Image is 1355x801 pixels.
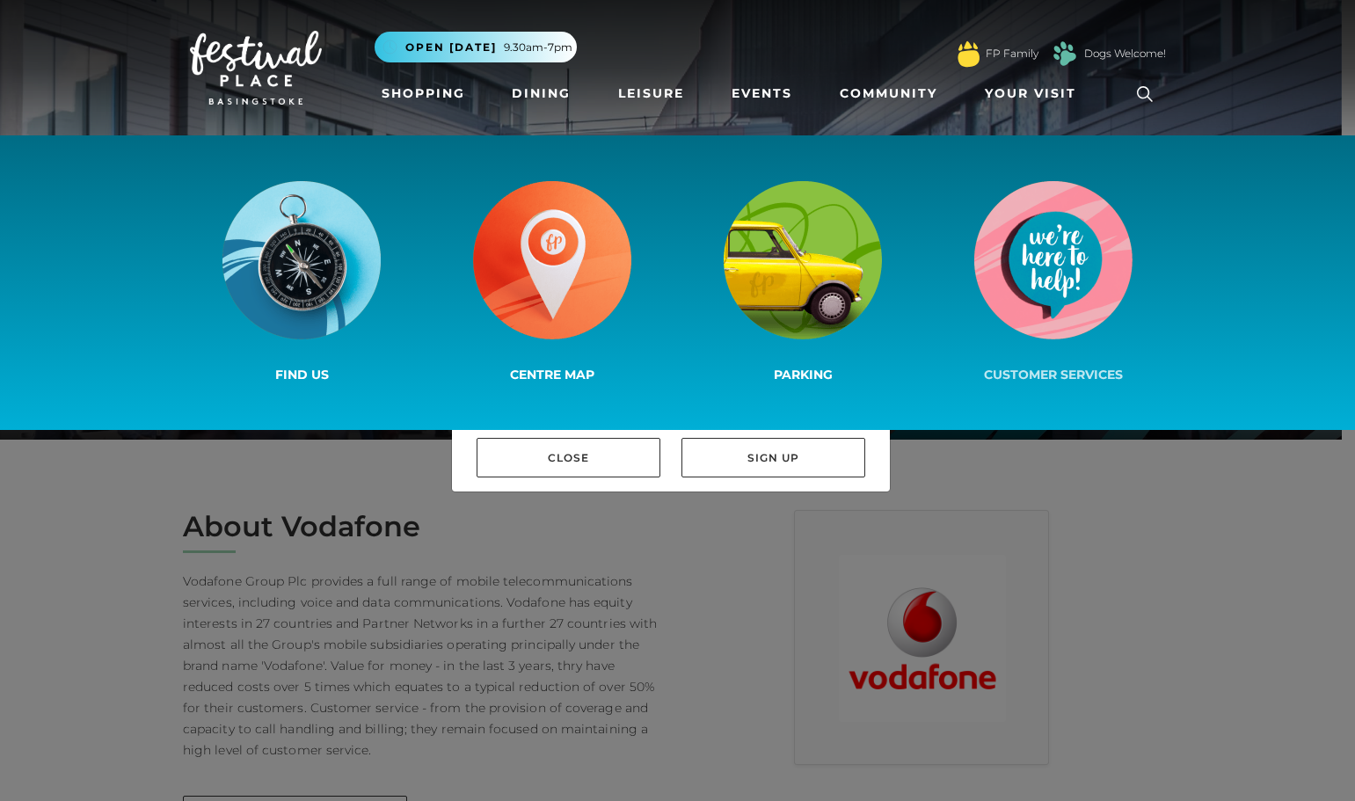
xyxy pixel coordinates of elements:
[275,367,329,382] span: Find us
[477,438,660,477] a: Close
[427,178,678,388] a: Centre Map
[986,46,1038,62] a: FP Family
[190,31,322,105] img: Festival Place Logo
[505,77,578,110] a: Dining
[985,84,1076,103] span: Your Visit
[177,178,427,388] a: Find us
[678,178,929,388] a: Parking
[833,77,944,110] a: Community
[510,367,594,382] span: Centre Map
[611,77,691,110] a: Leisure
[405,40,497,55] span: Open [DATE]
[774,367,833,382] span: Parking
[681,438,865,477] a: Sign up
[929,178,1179,388] a: Customer Services
[978,77,1092,110] a: Your Visit
[504,40,572,55] span: 9.30am-7pm
[1084,46,1166,62] a: Dogs Welcome!
[725,77,799,110] a: Events
[984,367,1123,382] span: Customer Services
[375,77,472,110] a: Shopping
[375,32,577,62] button: Open [DATE] 9.30am-7pm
